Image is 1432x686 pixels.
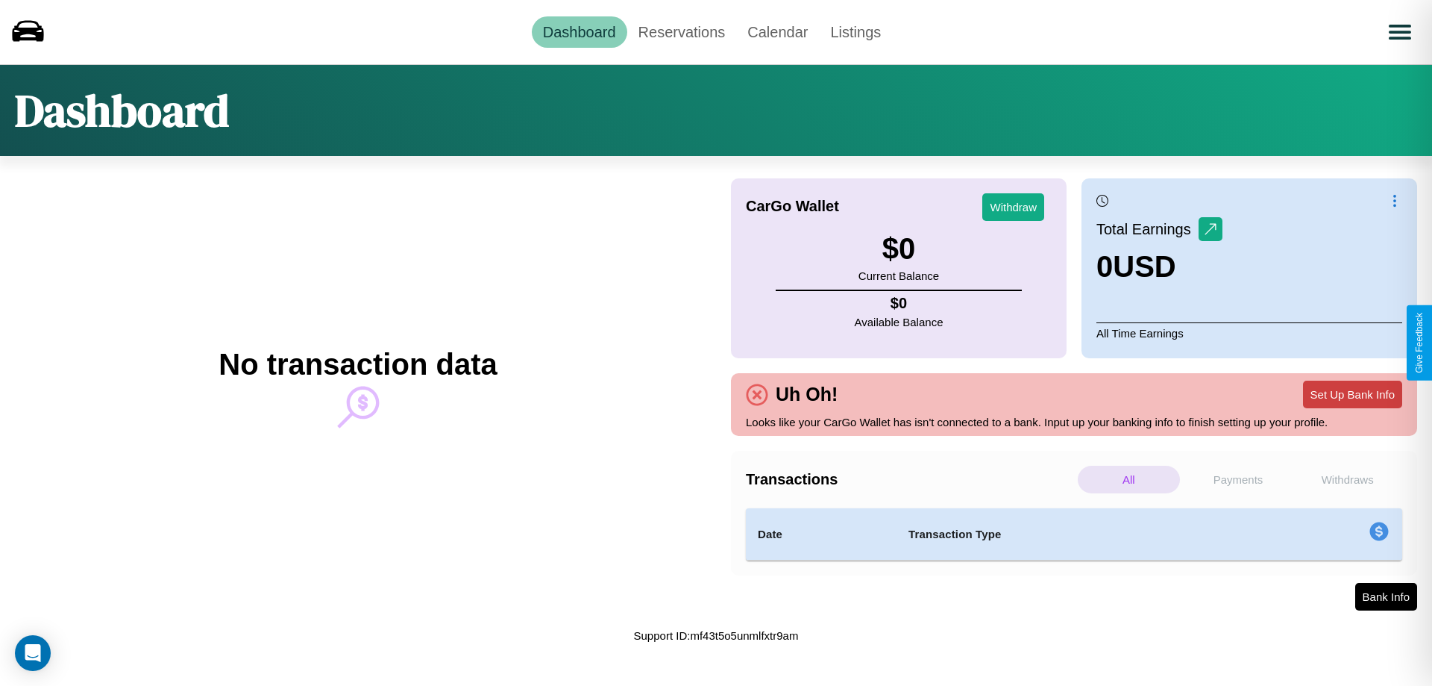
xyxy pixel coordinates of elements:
[1303,381,1402,408] button: Set Up Bank Info
[15,635,51,671] div: Open Intercom Messenger
[1379,11,1421,53] button: Open menu
[1078,466,1180,493] p: All
[982,193,1044,221] button: Withdraw
[1187,466,1290,493] p: Payments
[736,16,819,48] a: Calendar
[219,348,497,381] h2: No transaction data
[634,626,799,646] p: Support ID: mf43t5o5unmlfxtr9am
[627,16,737,48] a: Reservations
[908,526,1247,543] h4: Transaction Type
[532,16,627,48] a: Dashboard
[746,508,1402,561] table: simple table
[768,384,845,405] h4: Uh Oh!
[858,266,939,286] p: Current Balance
[819,16,892,48] a: Listings
[858,232,939,266] h3: $ 0
[855,295,943,312] h4: $ 0
[1096,322,1402,343] p: All Time Earnings
[1414,313,1425,373] div: Give Feedback
[855,312,943,332] p: Available Balance
[1096,250,1222,284] h3: 0 USD
[1355,583,1417,611] button: Bank Info
[1096,216,1199,243] p: Total Earnings
[15,80,229,141] h1: Dashboard
[746,412,1402,432] p: Looks like your CarGo Wallet has isn't connected to a bank. Input up your banking info to finish ...
[746,471,1074,488] h4: Transactions
[1296,466,1398,493] p: Withdraws
[758,526,885,543] h4: Date
[746,198,839,215] h4: CarGo Wallet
